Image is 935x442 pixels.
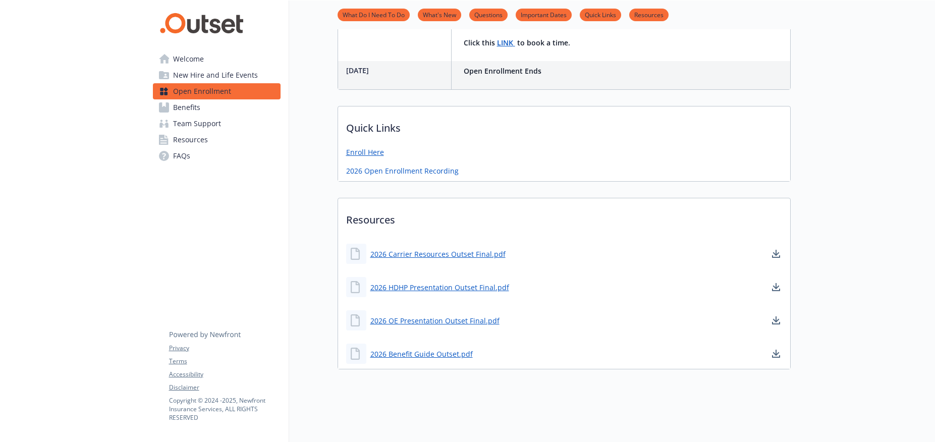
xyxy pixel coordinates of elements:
a: Accessibility [169,370,280,379]
a: What Do I Need To Do [338,10,410,19]
a: Quick Links [580,10,621,19]
span: Team Support [173,116,221,132]
a: What's New [418,10,461,19]
span: New Hire and Life Events [173,67,258,83]
p: [DATE] [346,65,447,76]
a: download document [770,348,782,360]
a: Disclaimer [169,383,280,392]
a: 2026 Benefit Guide Outset.pdf [370,349,473,359]
a: Resources [629,10,669,19]
strong: Click this [464,38,495,47]
a: Welcome [153,51,281,67]
strong: Open Enrollment Ends [464,66,541,76]
a: Important Dates [516,10,572,19]
a: FAQs [153,148,281,164]
strong: to book a time. [517,38,570,47]
a: Open Enrollment [153,83,281,99]
a: Privacy [169,344,280,353]
a: Resources [153,132,281,148]
a: 2026 Carrier Resources Outset Final.pdf [370,249,506,259]
a: Benefits [153,99,281,116]
span: Benefits [173,99,200,116]
a: LINK [497,38,515,47]
a: New Hire and Life Events [153,67,281,83]
span: Resources [173,132,208,148]
a: Questions [469,10,508,19]
strong: LINK [497,38,513,47]
a: download document [770,281,782,293]
span: Open Enrollment [173,83,231,99]
a: 2026 Open Enrollment Recording [346,165,459,176]
p: Quick Links [338,106,790,144]
a: Team Support [153,116,281,132]
a: Terms [169,357,280,366]
a: 2026 HDHP Presentation Outset Final.pdf [370,282,509,293]
p: Copyright © 2024 - 2025 , Newfront Insurance Services, ALL RIGHTS RESERVED [169,396,280,422]
a: download document [770,248,782,260]
a: 2026 OE Presentation Outset Final.pdf [370,315,500,326]
p: Resources [338,198,790,236]
span: Welcome [173,51,204,67]
a: Enroll Here [346,147,384,157]
a: download document [770,314,782,326]
span: FAQs [173,148,190,164]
